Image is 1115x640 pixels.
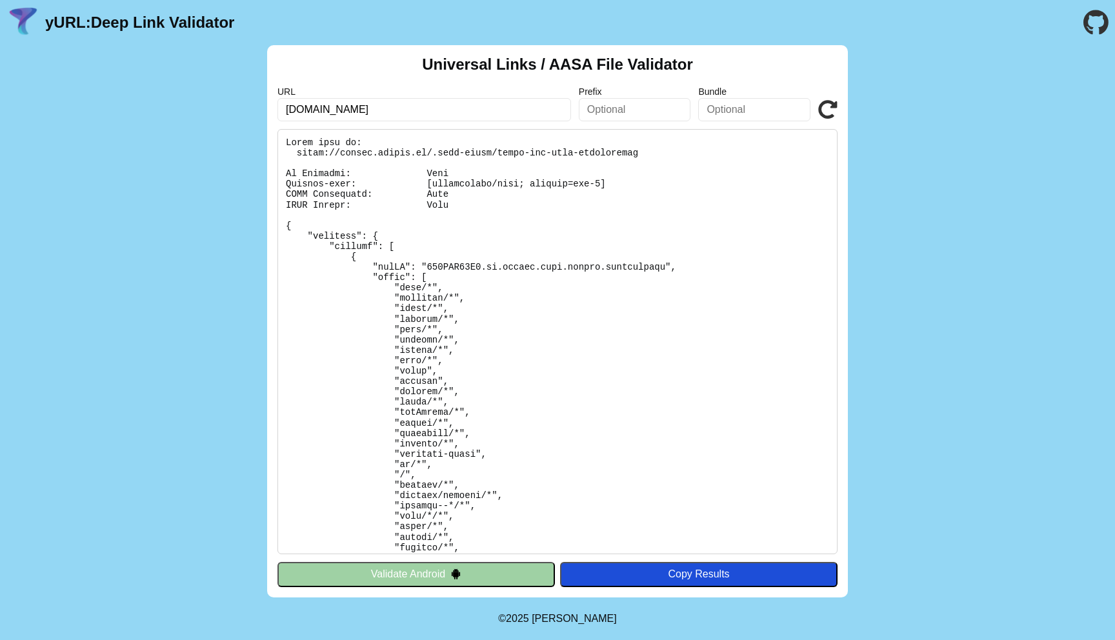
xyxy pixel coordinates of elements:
input: Required [277,98,571,121]
input: Optional [579,98,691,121]
label: Bundle [698,86,810,97]
a: yURL:Deep Link Validator [45,14,234,32]
label: URL [277,86,571,97]
label: Prefix [579,86,691,97]
button: Validate Android [277,562,555,586]
img: droidIcon.svg [450,568,461,579]
button: Copy Results [560,562,838,586]
footer: © [498,597,616,640]
h2: Universal Links / AASA File Validator [422,55,693,74]
a: Michael Ibragimchayev's Personal Site [532,613,617,624]
pre: Lorem ipsu do: sitam://consec.adipis.el/.sedd-eiusm/tempo-inc-utla-etdoloremag Al Enimadmi: Veni ... [277,129,838,554]
img: yURL Logo [6,6,40,39]
input: Optional [698,98,810,121]
div: Copy Results [567,568,831,580]
span: 2025 [506,613,529,624]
